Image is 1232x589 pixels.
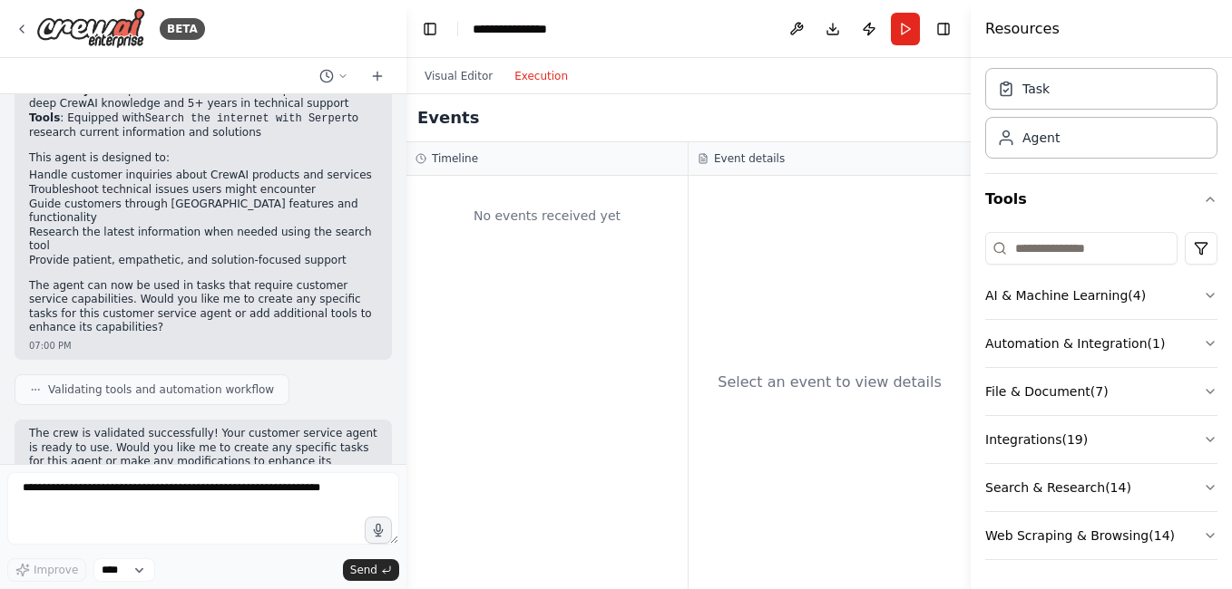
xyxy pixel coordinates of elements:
[985,61,1217,173] div: Crew
[414,65,504,87] button: Visual Editor
[985,18,1060,40] h4: Resources
[7,558,86,582] button: Improve
[363,65,392,87] button: Start a new chat
[985,368,1217,415] button: File & Document(7)
[29,83,377,111] li: : An experienced customer service professional with deep CrewAI knowledge and 5+ years in technic...
[29,183,377,198] li: Troubleshoot technical issues users might encounter
[985,416,1217,463] button: Integrations(19)
[36,8,145,49] img: Logo
[985,174,1217,225] button: Tools
[29,226,377,254] li: Research the latest information when needed using the search tool
[29,111,377,140] li: : Equipped with to research current information and solutions
[985,225,1217,575] div: Tools
[29,83,90,96] strong: Backstory
[432,151,478,166] h3: Timeline
[145,112,347,125] code: Search the internet with Serper
[417,16,443,42] button: Hide left sidebar
[350,563,377,577] span: Send
[985,272,1217,319] button: AI & Machine Learning(4)
[365,517,392,544] button: Click to speak your automation idea
[504,65,579,87] button: Execution
[29,151,377,166] p: This agent is designed to:
[29,111,60,124] strong: Tools
[1022,129,1060,147] div: Agent
[343,559,399,581] button: Send
[29,169,377,183] li: Handle customer inquiries about CrewAI products and services
[29,254,377,268] li: Provide patient, empathetic, and solution-focused support
[714,151,785,166] h3: Event details
[931,16,956,42] button: Hide right sidebar
[48,382,274,397] span: Validating tools and automation workflow
[29,198,377,226] li: Guide customers through [GEOGRAPHIC_DATA] features and functionality
[718,372,942,393] div: Select an event to view details
[417,105,479,130] h2: Events
[1022,80,1050,98] div: Task
[416,185,679,246] div: No events received yet
[29,279,377,335] p: The agent can now be used in tasks that require customer service capabilities. Would you like me ...
[312,65,356,87] button: Switch to previous chat
[985,464,1217,511] button: Search & Research(14)
[29,339,377,352] div: 07:00 PM
[985,512,1217,559] button: Web Scraping & Browsing(14)
[985,320,1217,367] button: Automation & Integration(1)
[160,18,205,40] div: BETA
[473,20,563,38] nav: breadcrumb
[34,563,78,577] span: Improve
[29,427,377,483] p: The crew is validated successfully! Your customer service agent is ready to use. Would you like m...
